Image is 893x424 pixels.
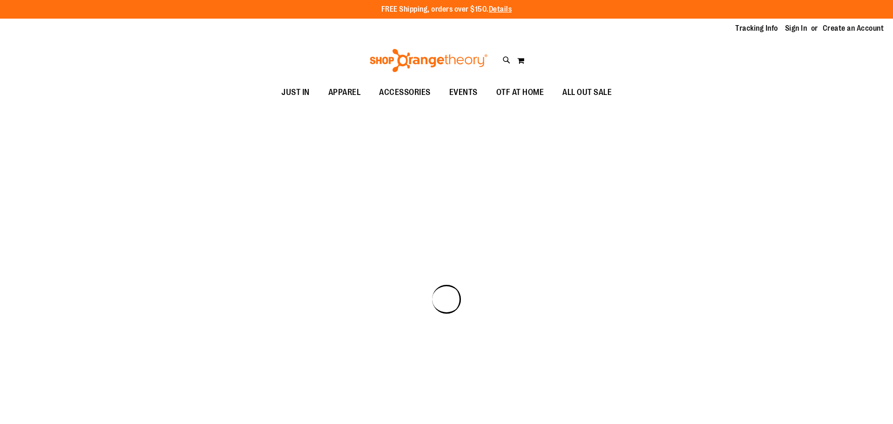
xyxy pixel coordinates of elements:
[449,82,478,103] span: EVENTS
[735,23,778,34] a: Tracking Info
[496,82,544,103] span: OTF AT HOME
[489,5,512,13] a: Details
[381,4,512,15] p: FREE Shipping, orders over $150.
[281,82,310,103] span: JUST IN
[379,82,431,103] span: ACCESSORIES
[328,82,361,103] span: APPAREL
[823,23,884,34] a: Create an Account
[562,82,612,103] span: ALL OUT SALE
[368,49,489,72] img: Shop Orangetheory
[785,23,807,34] a: Sign In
